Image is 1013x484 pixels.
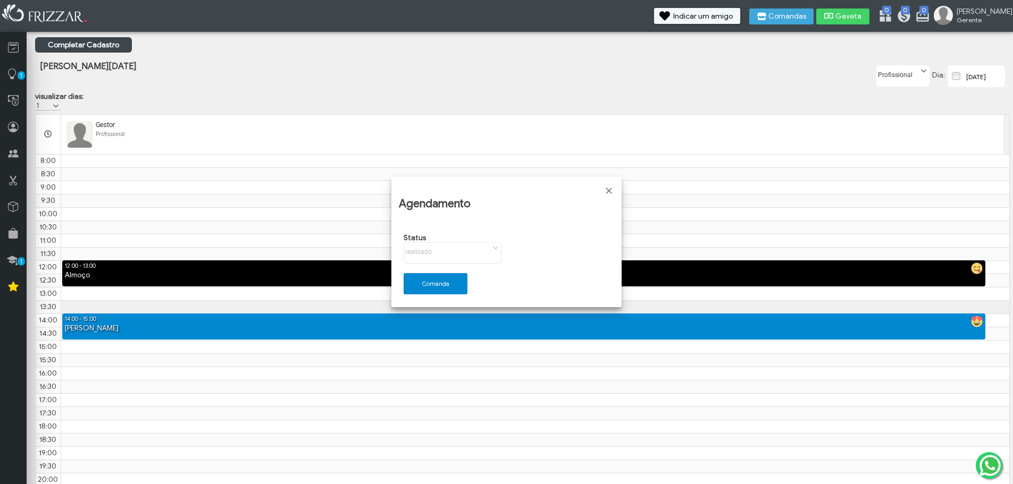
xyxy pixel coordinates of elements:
span: 14:00 - 15:00 [65,316,96,322]
label: Profissional [877,66,919,79]
input: data [965,65,1005,87]
button: Comanda [404,273,467,294]
span: 14:00 [39,316,57,325]
span: 16:00 [39,369,57,378]
span: 11:00 [40,236,56,245]
a: 0 [915,9,926,26]
span: 17:00 [39,395,57,404]
strong: Status [404,233,426,242]
span: 15:30 [39,355,56,364]
div: [PERSON_NAME] [62,324,986,334]
button: Gaveta [816,9,869,24]
button: Indicar um amigo [654,8,740,24]
label: visualizar dias: [35,92,83,101]
a: Fechar [604,185,614,196]
div: Almoço [62,270,986,281]
span: 15:00 [39,342,57,351]
span: 12:00 [39,262,57,271]
span: 10:00 [39,209,57,218]
label: 1 [35,101,52,110]
span: Comandas [768,13,806,20]
img: whatsapp.png [977,453,1003,478]
span: Dia: [932,71,945,80]
span: Profissional [96,131,124,138]
span: 9:30 [41,196,55,205]
span: 8:30 [41,169,55,179]
span: 9:00 [40,183,56,192]
span: 18:30 [39,435,56,444]
span: [PERSON_NAME][DATE] [40,61,136,72]
span: 12:30 [39,276,56,285]
img: FuncionarioFotoBean_get.xhtml [66,121,93,148]
span: 1 [18,257,25,266]
span: 18:00 [39,422,57,431]
a: [PERSON_NAME] Gerente [934,6,1008,27]
button: Comandas [749,9,814,24]
a: Completar Cadastro [35,37,132,53]
img: realizado.png [971,316,983,327]
span: 17:30 [39,409,56,418]
span: 19:00 [39,448,57,457]
span: 11:30 [40,249,56,258]
img: calendar-01.svg [950,70,963,82]
span: 20:00 [38,475,58,484]
span: 10:30 [39,223,57,232]
span: 12:00 - 13:00 [65,262,96,269]
span: Gestor [96,121,115,129]
span: 16:30 [39,382,56,391]
h2: Agendamento [399,197,471,210]
span: Indicar um amigo [673,13,733,20]
span: 0 [901,6,910,14]
span: 14:30 [39,329,57,338]
span: 0 [882,6,891,14]
span: 13:00 [39,289,57,298]
a: 0 [878,9,889,26]
span: 19:30 [39,462,56,471]
span: [PERSON_NAME] [957,7,1004,16]
span: Gaveta [835,13,862,20]
img: almoco.png [971,262,983,274]
span: 8:00 [40,156,56,165]
span: Comanda [411,280,460,288]
span: 0 [919,6,928,14]
span: 1 [18,71,25,80]
a: 0 [897,9,907,26]
span: Gerente [957,16,1004,24]
span: 13:30 [40,302,56,311]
